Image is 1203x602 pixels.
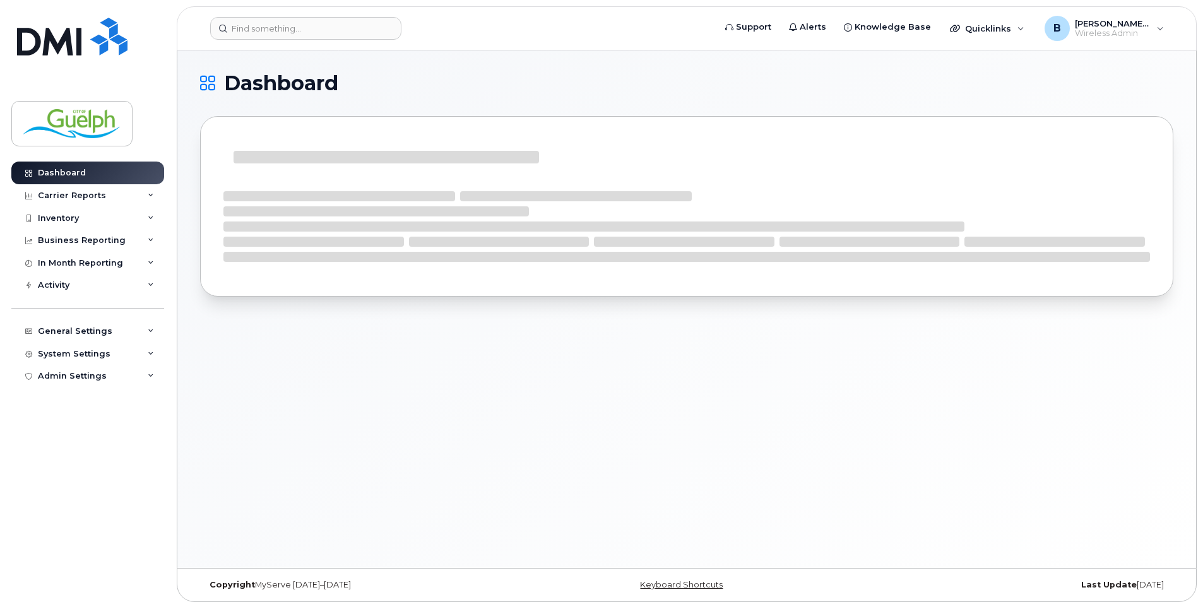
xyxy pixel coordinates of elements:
strong: Last Update [1081,580,1137,589]
span: Dashboard [224,74,338,93]
a: Keyboard Shortcuts [640,580,723,589]
div: MyServe [DATE]–[DATE] [200,580,524,590]
div: [DATE] [849,580,1173,590]
strong: Copyright [210,580,255,589]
